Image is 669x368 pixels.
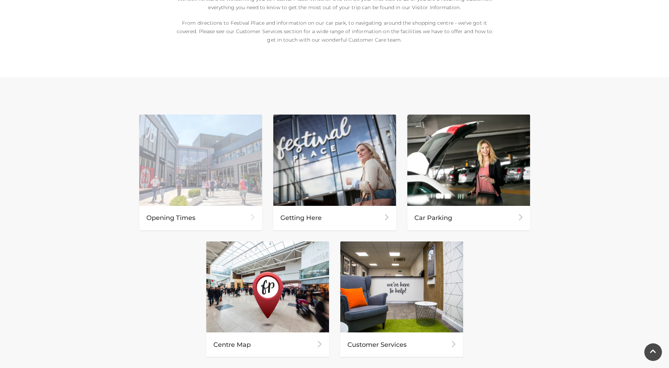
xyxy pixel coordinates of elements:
a: Centre Map [206,241,329,357]
a: Car Parking [407,115,530,230]
div: Car Parking [407,206,530,230]
p: From directions to Festival Place and information on our car park, to navigating around the shopp... [172,19,497,44]
a: Customer Services [340,241,463,357]
div: Opening Times [139,206,262,230]
a: Opening Times [139,115,262,230]
div: Centre Map [206,332,329,357]
div: Customer Services [340,332,463,357]
a: Getting Here [273,115,396,230]
div: Getting Here [273,206,396,230]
